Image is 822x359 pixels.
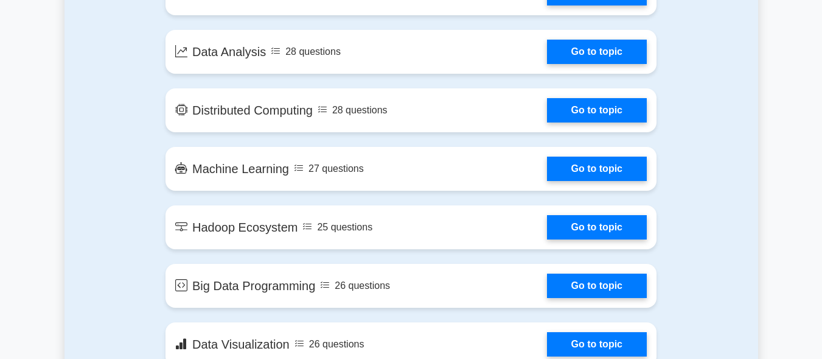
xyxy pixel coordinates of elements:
[547,40,647,64] a: Go to topic
[547,98,647,123] a: Go to topic
[547,332,647,357] a: Go to topic
[547,157,647,181] a: Go to topic
[547,274,647,298] a: Go to topic
[547,215,647,240] a: Go to topic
